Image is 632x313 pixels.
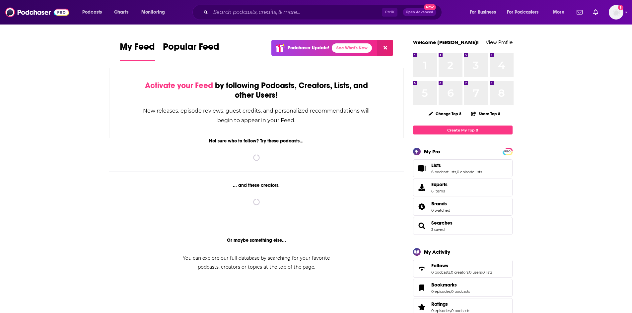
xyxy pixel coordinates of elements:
[413,279,513,297] span: Bookmarks
[403,8,436,16] button: Open AdvancedNew
[451,308,470,313] a: 0 podcasts
[591,7,601,18] a: Show notifications dropdown
[431,289,451,294] a: 0 episodes
[468,270,469,275] span: ,
[110,7,132,18] a: Charts
[145,80,213,90] span: Activate your Feed
[413,179,513,196] a: Exports
[431,170,456,174] a: 6 podcast lists
[451,289,451,294] span: ,
[451,270,468,275] a: 0 creators
[413,217,513,235] span: Searches
[507,8,539,17] span: For Podcasters
[424,4,436,10] span: New
[503,7,548,18] button: open menu
[413,159,513,177] span: Lists
[425,110,466,118] button: Change Top 8
[114,8,128,17] span: Charts
[431,227,445,232] a: 3 saved
[163,41,219,56] span: Popular Feed
[457,170,482,174] a: 0 episode lists
[574,7,585,18] a: Show notifications dropdown
[109,237,404,243] div: Or maybe something else...
[431,189,448,193] span: 6 items
[415,221,429,231] a: Searches
[109,183,404,188] div: ... and these creators.
[504,149,512,154] a: PRO
[82,8,102,17] span: Podcasts
[450,270,451,275] span: ,
[415,202,429,211] a: Brands
[288,45,329,51] p: Podchaser Update!
[482,270,492,275] a: 0 lists
[431,162,441,168] span: Lists
[431,162,482,168] a: Lists
[456,170,457,174] span: ,
[431,301,470,307] a: Ratings
[199,5,448,20] div: Search podcasts, credits, & more...
[431,308,451,313] a: 0 episodes
[332,43,372,53] a: See What's New
[413,126,513,134] a: Create My Top 8
[78,7,110,18] button: open menu
[406,11,433,14] span: Open Advanced
[143,106,371,125] div: New releases, episode reviews, guest credits, and personalized recommendations will begin to appe...
[431,182,448,187] span: Exports
[137,7,174,18] button: open menu
[415,302,429,312] a: Ratings
[415,164,429,173] a: Lists
[415,283,429,292] a: Bookmarks
[469,270,482,275] a: 0 users
[431,201,450,207] a: Brands
[470,8,496,17] span: For Business
[120,41,155,61] a: My Feed
[5,6,69,19] img: Podchaser - Follow, Share and Rate Podcasts
[609,5,623,20] button: Show profile menu
[415,183,429,192] span: Exports
[431,270,450,275] a: 0 podcasts
[431,220,453,226] a: Searches
[413,39,479,45] a: Welcome [PERSON_NAME]!
[424,249,450,255] div: My Activity
[431,282,457,288] span: Bookmarks
[548,7,573,18] button: open menu
[141,8,165,17] span: Monitoring
[431,263,492,269] a: Follows
[609,5,623,20] span: Logged in as hjones
[382,8,397,17] span: Ctrl K
[553,8,564,17] span: More
[109,138,404,144] div: Not sure who to follow? Try these podcasts...
[486,39,513,45] a: View Profile
[175,254,338,272] div: You can explore our full database by searching for your favorite podcasts, creators or topics at ...
[618,5,623,10] svg: Add a profile image
[431,282,470,288] a: Bookmarks
[471,107,501,120] button: Share Top 8
[609,5,623,20] img: User Profile
[211,7,382,18] input: Search podcasts, credits, & more...
[120,41,155,56] span: My Feed
[413,198,513,216] span: Brands
[431,301,448,307] span: Ratings
[465,7,504,18] button: open menu
[431,208,450,213] a: 0 watched
[451,308,451,313] span: ,
[143,81,371,100] div: by following Podcasts, Creators, Lists, and other Users!
[451,289,470,294] a: 0 podcasts
[424,148,440,155] div: My Pro
[431,263,448,269] span: Follows
[415,264,429,273] a: Follows
[163,41,219,61] a: Popular Feed
[413,260,513,278] span: Follows
[431,201,447,207] span: Brands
